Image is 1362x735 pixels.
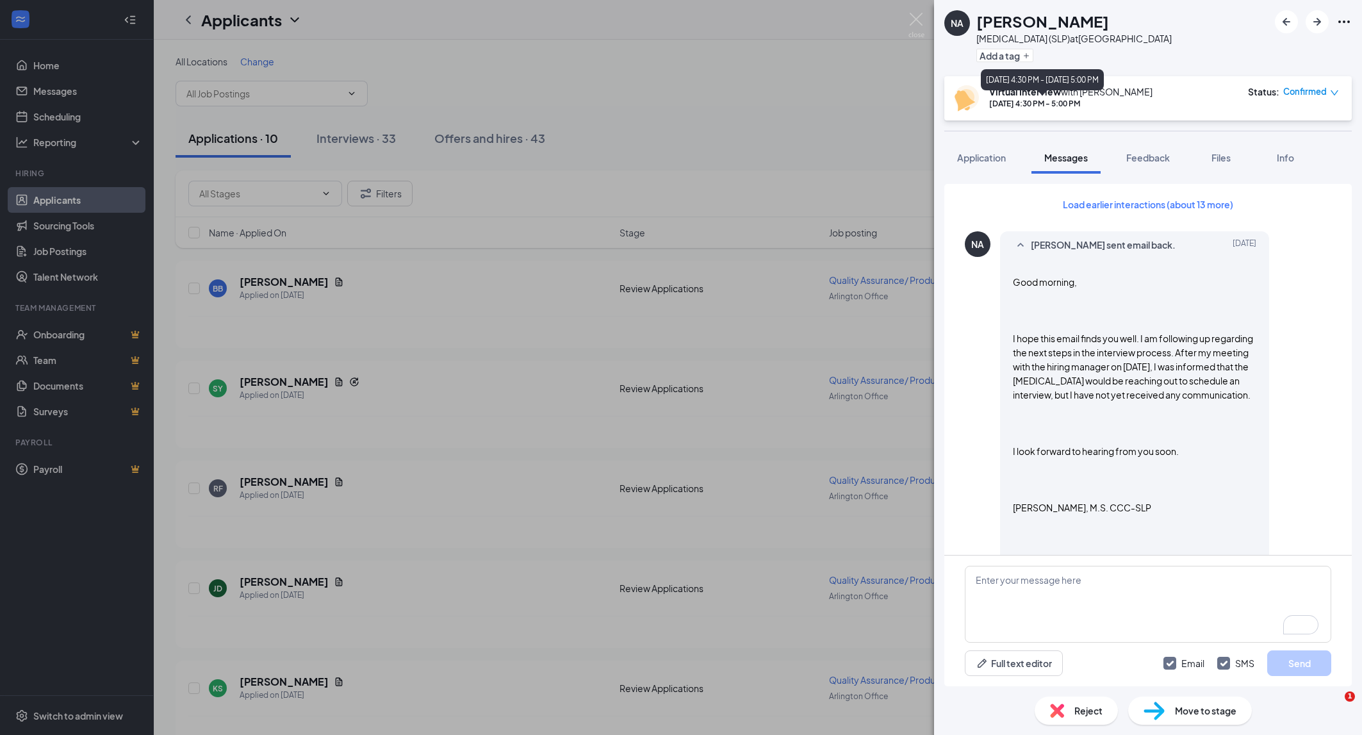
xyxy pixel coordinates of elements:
span: Move to stage [1175,704,1236,718]
svg: Ellipses [1336,14,1352,29]
span: Messages [1044,152,1088,163]
button: Load earlier interactions (about 13 more) [1052,194,1244,215]
div: Status : [1248,85,1279,98]
button: ArrowRight [1306,10,1329,33]
span: I look forward to hearing from you soon. [1013,445,1179,457]
span: Info [1277,152,1294,163]
button: Full text editorPen [965,650,1063,676]
div: [DATE] 4:30 PM - 5:00 PM [989,98,1153,109]
div: [MEDICAL_DATA] (SLP) at [GEOGRAPHIC_DATA] [976,32,1172,45]
button: ArrowLeftNew [1275,10,1298,33]
h1: [PERSON_NAME] [976,10,1109,32]
span: Application [957,152,1006,163]
svg: ArrowRight [1309,14,1325,29]
span: Reject [1074,704,1103,718]
span: Confirmed [1283,85,1327,98]
span: [PERSON_NAME], M.S. CCC-SLP [1013,502,1151,513]
span: Feedback [1126,152,1170,163]
span: 1 [1345,691,1355,702]
span: I hope this email finds you well. I am following up regarding the next steps in the interview pro... [1013,333,1253,401]
svg: Pen [976,657,989,670]
span: down [1330,88,1339,97]
button: Send [1267,650,1331,676]
svg: SmallChevronUp [1013,238,1028,253]
div: NA [951,17,964,29]
button: PlusAdd a tag [976,49,1033,62]
iframe: Intercom live chat [1318,691,1349,722]
div: [DATE] 4:30 PM - [DATE] 5:00 PM [981,69,1104,90]
span: [PERSON_NAME] sent email back. [1031,238,1176,253]
textarea: To enrich screen reader interactions, please activate Accessibility in Grammarly extension settings [965,566,1331,643]
span: Files [1211,152,1231,163]
span: [DATE] [1233,238,1256,253]
div: NA [971,238,984,251]
span: Good morning, [1013,276,1077,288]
svg: ArrowLeftNew [1279,14,1294,29]
svg: Plus [1022,52,1030,60]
